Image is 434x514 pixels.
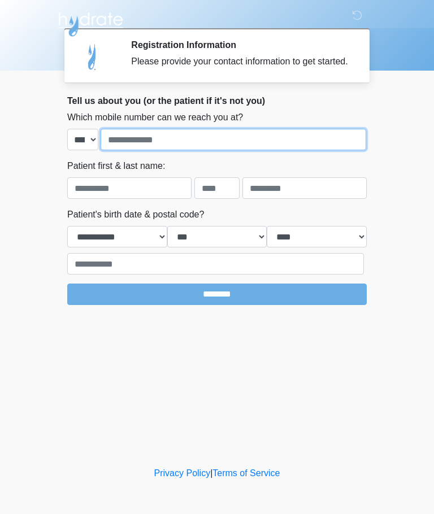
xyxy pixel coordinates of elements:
[67,95,367,106] h2: Tell us about you (or the patient if it's not you)
[154,468,211,478] a: Privacy Policy
[212,468,280,478] a: Terms of Service
[67,111,243,124] label: Which mobile number can we reach you at?
[76,40,110,73] img: Agent Avatar
[131,55,350,68] div: Please provide your contact information to get started.
[67,159,165,173] label: Patient first & last name:
[56,8,125,37] img: Hydrate IV Bar - Arcadia Logo
[67,208,204,221] label: Patient's birth date & postal code?
[210,468,212,478] a: |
